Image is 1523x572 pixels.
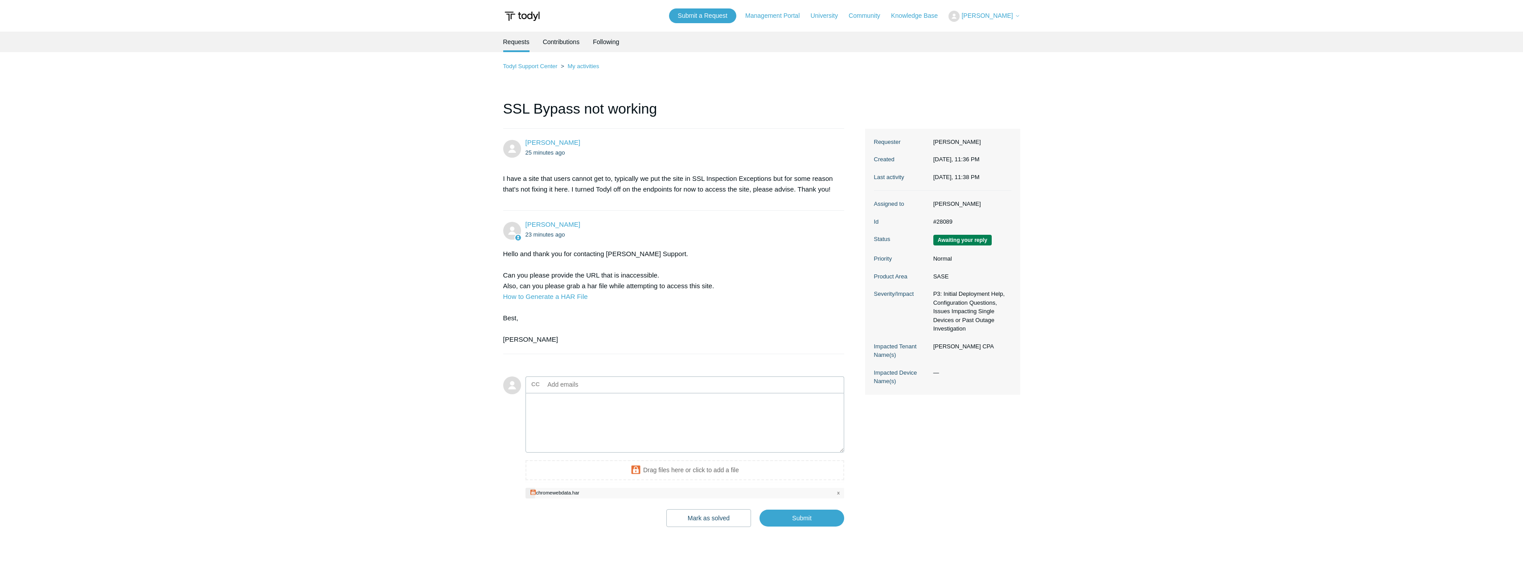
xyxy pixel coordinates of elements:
[874,138,929,147] dt: Requester
[503,249,836,345] div: Hello and thank you for contacting [PERSON_NAME] Support. Can you please provide the URL that is ...
[874,235,929,244] dt: Status
[503,98,845,129] h1: SSL Bypass not working
[874,155,929,164] dt: Created
[929,217,1011,226] dd: #28089
[503,32,530,52] li: Requests
[531,378,540,391] label: CC
[525,393,845,453] textarea: Add your reply
[544,378,640,391] input: Add emails
[874,290,929,298] dt: Severity/Impact
[933,235,992,245] span: We are waiting for you to respond
[874,200,929,208] dt: Assigned to
[874,217,929,226] dt: Id
[745,11,809,20] a: Management Portal
[503,173,836,195] p: I have a site that users cannot get to, typically we put the site in SSL Inspection Exceptions bu...
[874,254,929,263] dt: Priority
[525,231,565,238] time: 09/11/2025, 23:38
[874,368,929,386] dt: Impacted Device Name(s)
[948,11,1020,22] button: [PERSON_NAME]
[929,138,1011,147] dd: [PERSON_NAME]
[759,510,844,527] input: Submit
[929,272,1011,281] dd: SASE
[874,342,929,360] dt: Impacted Tenant Name(s)
[593,32,619,52] a: Following
[933,174,980,180] time: 09/11/2025, 23:38
[503,63,558,69] a: Todyl Support Center
[559,63,599,69] li: My activities
[874,272,929,281] dt: Product Area
[933,156,980,163] time: 09/11/2025, 23:36
[929,290,1011,333] dd: P3: Initial Deployment Help, Configuration Questions, Issues Impacting Single Devices or Past Out...
[525,139,580,146] span: Devin Filippelli
[669,8,736,23] a: Submit a Request
[503,63,559,69] li: Todyl Support Center
[929,342,1011,351] dd: [PERSON_NAME] CPA
[543,32,580,52] a: Contributions
[525,221,580,228] a: [PERSON_NAME]
[837,489,840,497] span: x
[849,11,889,20] a: Community
[810,11,846,20] a: University
[929,368,1011,377] dd: —
[525,221,580,228] span: Kris Haire
[666,509,751,527] button: Mark as solved
[961,12,1013,19] span: [PERSON_NAME]
[503,293,588,300] a: How to Generate a HAR File
[929,254,1011,263] dd: Normal
[525,149,565,156] time: 09/11/2025, 23:36
[929,200,1011,208] dd: [PERSON_NAME]
[891,11,947,20] a: Knowledge Base
[874,173,929,182] dt: Last activity
[525,139,580,146] a: [PERSON_NAME]
[567,63,599,69] a: My activities
[503,8,541,25] img: Todyl Support Center Help Center home page
[536,490,579,495] div: chromewebdata.har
